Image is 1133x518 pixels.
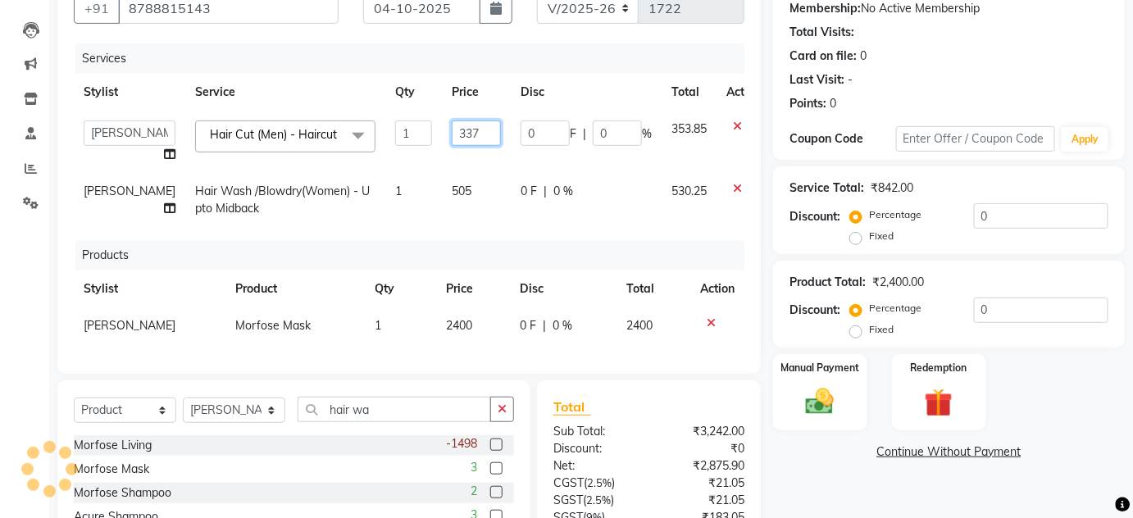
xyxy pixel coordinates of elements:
[471,483,477,500] span: 2
[717,74,771,111] th: Action
[541,440,649,457] div: Discount:
[541,475,649,492] div: ( )
[553,317,572,334] span: 0 %
[789,48,857,65] div: Card on file:
[587,476,612,489] span: 2.5%
[471,459,477,476] span: 3
[74,74,185,111] th: Stylist
[648,440,757,457] div: ₹0
[911,361,967,375] label: Redemption
[521,183,537,200] span: 0 F
[437,270,511,307] th: Price
[541,423,649,440] div: Sub Total:
[789,71,844,89] div: Last Visit:
[896,126,1056,152] input: Enter Offer / Coupon Code
[543,317,546,334] span: |
[671,184,707,198] span: 530.25
[553,493,583,507] span: SGST
[789,274,866,291] div: Product Total:
[235,318,311,333] span: Morfose Mask
[583,125,586,143] span: |
[225,270,365,307] th: Product
[553,475,584,490] span: CGST
[648,475,757,492] div: ₹21.05
[797,385,843,418] img: _cash.svg
[84,184,175,198] span: [PERSON_NAME]
[452,184,471,198] span: 505
[860,48,867,65] div: 0
[869,322,894,337] label: Fixed
[776,443,1122,461] a: Continue Without Payment
[337,127,344,142] a: x
[195,184,370,216] span: Hair Wash /Blowdry(Women) - Upto Midback
[789,179,864,197] div: Service Total:
[210,127,337,142] span: Hair Cut (Men) - Haircut
[642,125,652,143] span: %
[185,74,385,111] th: Service
[789,130,896,148] div: Coupon Code
[789,95,826,112] div: Points:
[872,274,924,291] div: ₹2,400.00
[385,74,442,111] th: Qty
[648,457,757,475] div: ₹2,875.90
[848,71,853,89] div: -
[662,74,717,111] th: Total
[869,207,921,222] label: Percentage
[447,318,473,333] span: 2400
[395,184,402,198] span: 1
[375,318,381,333] span: 1
[617,270,690,307] th: Total
[789,24,854,41] div: Total Visits:
[869,229,894,243] label: Fixed
[446,435,477,452] span: -1498
[74,484,171,502] div: Morfose Shampoo
[1062,127,1108,152] button: Apply
[553,183,573,200] span: 0 %
[541,457,649,475] div: Net:
[570,125,576,143] span: F
[75,240,757,270] div: Products
[916,385,962,420] img: _gift.svg
[869,301,921,316] label: Percentage
[871,179,913,197] div: ₹842.00
[74,437,152,454] div: Morfose Living
[74,270,225,307] th: Stylist
[648,492,757,509] div: ₹21.05
[789,208,840,225] div: Discount:
[520,317,536,334] span: 0 F
[690,270,744,307] th: Action
[586,493,611,507] span: 2.5%
[84,318,175,333] span: [PERSON_NAME]
[442,74,511,111] th: Price
[544,183,547,200] span: |
[789,302,840,319] div: Discount:
[74,461,149,478] div: Morfose Mask
[648,423,757,440] div: ₹3,242.00
[830,95,836,112] div: 0
[626,318,653,333] span: 2400
[780,361,859,375] label: Manual Payment
[365,270,437,307] th: Qty
[298,397,491,422] input: Search or Scan
[671,121,707,136] span: 353.85
[511,74,662,111] th: Disc
[541,492,649,509] div: ( )
[75,43,757,74] div: Services
[553,398,591,416] span: Total
[510,270,617,307] th: Disc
